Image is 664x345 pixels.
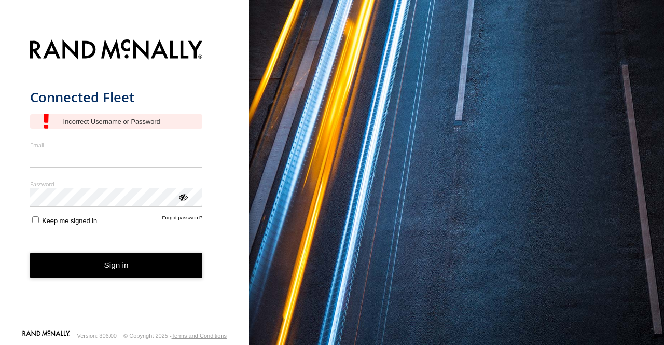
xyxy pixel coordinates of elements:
[42,217,97,225] span: Keep me signed in
[22,330,70,341] a: Visit our Website
[162,215,203,225] a: Forgot password?
[30,180,203,188] label: Password
[77,333,117,339] div: Version: 306.00
[177,191,188,202] div: ViewPassword
[32,216,39,223] input: Keep me signed in
[30,37,203,64] img: Rand McNally
[172,333,227,339] a: Terms and Conditions
[30,141,203,149] label: Email
[30,33,219,329] form: main
[30,253,203,278] button: Sign in
[123,333,227,339] div: © Copyright 2025 -
[30,89,203,106] h1: Connected Fleet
